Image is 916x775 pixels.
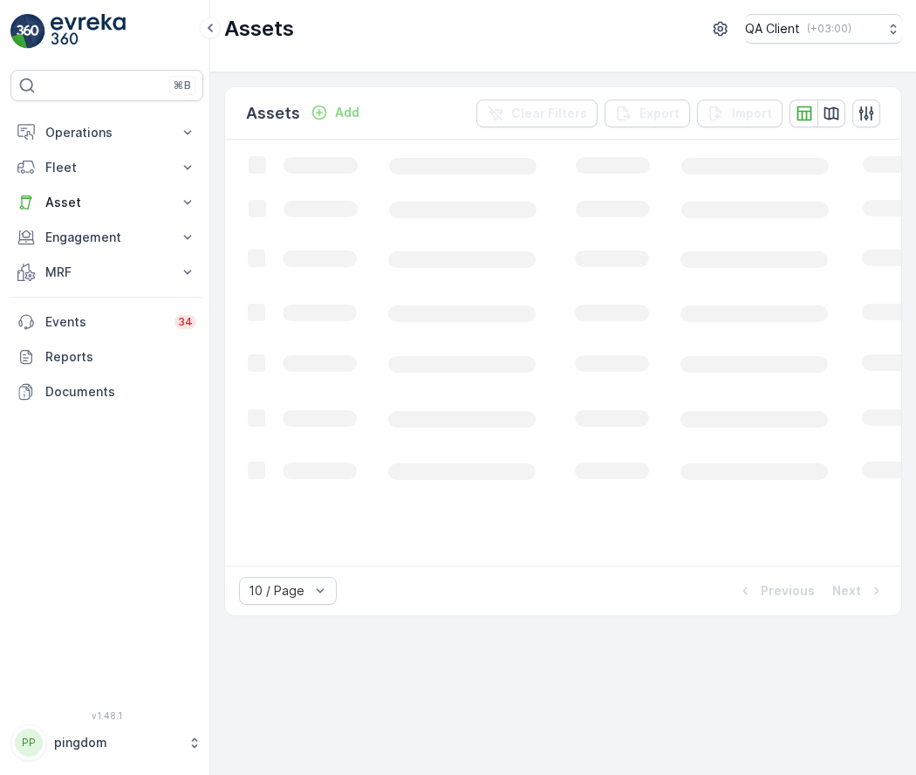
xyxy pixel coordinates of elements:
[761,582,815,600] p: Previous
[511,105,587,122] p: Clear Filters
[51,14,126,49] img: logo_light-DOdMpM7g.png
[335,104,359,121] p: Add
[831,580,887,601] button: Next
[304,102,366,123] button: Add
[10,14,45,49] img: logo
[10,185,203,220] button: Asset
[732,105,772,122] p: Import
[45,348,196,366] p: Reports
[10,339,203,374] a: Reports
[10,150,203,185] button: Fleet
[45,229,168,246] p: Engagement
[10,710,203,721] span: v 1.48.1
[735,580,817,601] button: Previous
[10,374,203,409] a: Documents
[745,14,902,44] button: QA Client(+03:00)
[10,724,203,761] button: PPpingdom
[697,99,783,127] button: Import
[605,99,690,127] button: Export
[45,313,164,331] p: Events
[45,194,168,211] p: Asset
[745,20,800,38] p: QA Client
[54,734,179,751] p: pingdom
[15,729,43,757] div: PP
[807,22,851,36] p: ( +03:00 )
[246,101,300,126] p: Assets
[10,220,203,255] button: Engagement
[45,124,168,141] p: Operations
[476,99,598,127] button: Clear Filters
[45,159,168,176] p: Fleet
[10,115,203,150] button: Operations
[10,305,203,339] a: Events34
[10,255,203,290] button: MRF
[639,105,680,122] p: Export
[832,582,861,600] p: Next
[178,315,193,329] p: 34
[174,79,191,93] p: ⌘B
[224,15,294,43] p: Assets
[45,264,168,281] p: MRF
[45,383,196,401] p: Documents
